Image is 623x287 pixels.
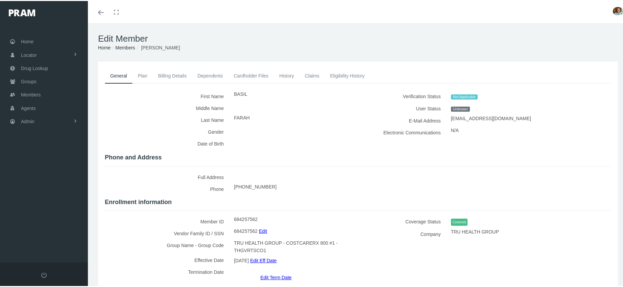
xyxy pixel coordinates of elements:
span: TRU HEALTH GROUP [451,226,499,236]
a: Billing Details [153,67,192,82]
label: Gender [105,125,229,137]
span: N/A [451,124,459,134]
label: Termination Date [105,265,229,280]
span: Locator [21,48,37,61]
label: Effective Date [105,253,229,265]
span: Members [21,87,41,100]
a: Cardholder Files [228,67,274,82]
span: BASIL [234,88,247,98]
label: First Name [105,89,229,101]
a: General [105,67,133,83]
h4: Phone and Address [105,153,611,160]
span: Unknown [451,106,470,111]
span: Not Applicable [451,93,478,99]
label: User Status [363,102,446,114]
a: Dependents [192,67,229,82]
img: S_Profile_Picture_15241.jpg [613,6,623,14]
span: Groups [21,74,37,87]
label: Coverage Status [363,215,446,227]
img: PRAM_20_x_78.png [9,8,35,15]
a: Edit Term Date [260,271,291,281]
a: Home [98,44,111,49]
label: Full Address [105,170,229,182]
span: FARAH [234,112,250,122]
a: Edit [259,225,267,235]
span: 684257562 [234,225,258,235]
a: Plan [133,67,153,82]
span: 684257562 [234,213,258,223]
label: Date of Birth [105,137,229,149]
a: History [274,67,299,82]
label: Vendor Family ID / SSN [105,226,229,238]
label: Company [363,227,446,239]
a: Eligibility History [325,67,370,82]
span: [PERSON_NAME] [141,44,180,49]
h4: Enrollment information [105,198,611,205]
label: E-Mail Address [363,114,446,126]
span: [DATE] [234,255,249,265]
span: Drug Lookup [21,61,48,74]
label: Middle Name [105,101,229,113]
a: Edit Eff Date [250,255,277,264]
a: Members [115,44,135,49]
label: Verification Status [363,89,446,102]
h1: Edit Member [98,32,618,43]
span: [PHONE_NUMBER] [234,181,277,191]
label: Group Name - Group Code [105,238,229,253]
span: Agents [21,101,36,114]
a: Claims [299,67,325,82]
span: TRU HEALTH GROUP - COSTCARERX 800 #1 - THGVRTSCO1 [234,237,338,255]
span: Admin [21,114,34,127]
span: Covered [451,218,468,225]
label: Electronic Communications [363,126,446,137]
span: [EMAIL_ADDRESS][DOMAIN_NAME] [451,112,531,123]
label: Last Name [105,113,229,125]
span: Home [21,34,33,47]
label: Phone [105,182,229,194]
label: Member ID [105,215,229,226]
